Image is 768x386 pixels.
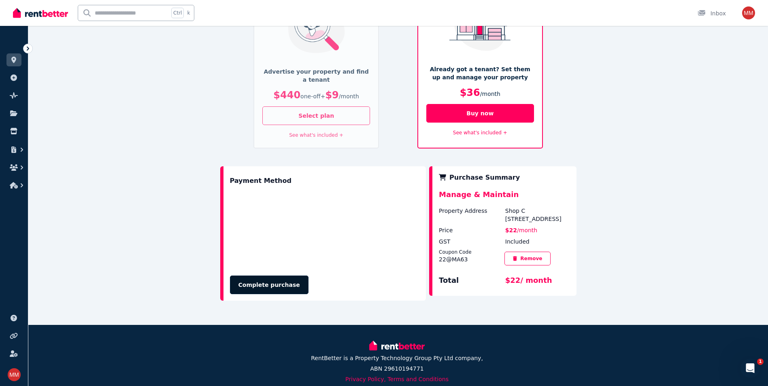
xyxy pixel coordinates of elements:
span: 1 [757,358,764,365]
p: ABN 29610194771 [370,365,423,373]
span: $22 [505,227,517,233]
button: Buy now [426,104,534,123]
div: Price [439,226,504,234]
div: Coupon Code [439,249,498,255]
a: See what's included + [453,130,507,136]
p: Already got a tenant? Set them up and manage your property [426,65,534,81]
div: 22@MA63 [439,255,498,263]
p: Advertise your property and find a tenant [262,68,370,84]
img: RentBetter [369,339,424,352]
div: Manage & Maintain [439,189,570,207]
a: Privacy Policy, Terms and Conditions [345,376,449,382]
div: Property Address [439,207,504,223]
div: Purchase Summary [439,173,570,182]
img: Maria Mesaric [8,368,21,381]
span: / month [480,91,500,97]
button: Remove [504,252,551,265]
div: GST [439,238,504,246]
span: / month [517,227,537,233]
div: Inbox [698,9,726,17]
img: Maria Mesaric [742,6,755,19]
button: Select plan [262,106,370,125]
iframe: Intercom live chat [740,358,760,378]
span: one-off [300,93,321,100]
span: / month [339,93,359,100]
div: Total [439,275,504,289]
div: Included [505,238,570,246]
p: RentBetter is a Property Technology Group Pty Ltd company, [311,354,483,362]
span: $36 [460,87,480,98]
span: + [321,93,325,100]
button: Complete purchase [230,276,308,294]
span: k [187,10,190,16]
img: RentBetter [13,7,68,19]
div: $22 / month [505,275,570,289]
div: Shop C [STREET_ADDRESS] [505,207,570,223]
span: Ctrl [171,8,184,18]
span: $9 [325,89,338,101]
span: $440 [273,89,300,101]
div: Payment Method [230,173,291,189]
a: See what's included + [289,132,343,138]
iframe: Secure payment input frame [228,191,421,267]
